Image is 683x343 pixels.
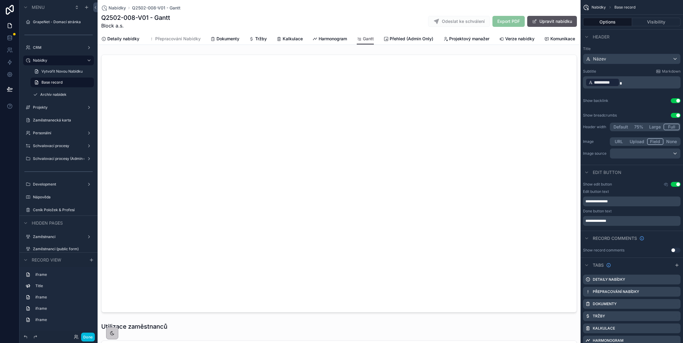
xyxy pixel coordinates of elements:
[583,46,681,51] label: Title
[149,33,201,45] a: Přepracování Nabídky
[593,314,605,319] label: Tržby
[35,317,89,322] label: iframe
[593,56,606,62] span: Název
[35,272,89,277] label: iframe
[319,36,347,42] span: Harmonogram
[647,138,664,145] button: Field
[155,36,201,42] span: Přepracování Nabídky
[593,169,621,175] span: Edit button
[33,58,82,63] label: Nabídky
[32,257,61,263] span: Record view
[313,33,347,45] a: Harmonogram
[583,18,632,26] button: Options
[614,5,635,10] span: Base record
[210,33,239,45] a: Dokumenty
[544,33,575,45] a: Komunikace
[33,118,90,123] label: Zaměstnanecká karta
[277,33,303,45] a: Kalkulace
[33,247,90,251] label: Zaměstnanci (public form)
[550,36,575,42] span: Komunikace
[101,13,170,22] h1: Q2502-008-V01 - Gantt
[384,33,433,45] a: Přehled (Admin Only)
[33,234,82,239] a: Zaměstnanci
[583,197,681,206] div: scrollable content
[101,5,126,11] a: Nabídky
[32,220,63,226] span: Hidden pages
[33,131,82,135] label: Personální
[101,22,170,29] span: Block a.s.
[663,124,680,130] button: Full
[583,216,681,226] div: scrollable content
[363,36,374,42] span: Gantt
[592,5,606,10] span: Nabídky
[35,295,89,300] label: iframe
[583,182,612,187] label: Show edit button
[30,78,94,87] a: Base record
[41,80,63,85] span: Base record
[81,333,95,341] button: Done
[33,156,84,161] label: Schvalovací procesy (Admin only - dev)
[101,33,139,45] a: Detaily nabídky
[40,92,90,97] a: Archív nabídek
[583,69,596,74] label: Subtitle
[33,195,90,200] label: Nápověda
[249,33,267,45] a: Tržby
[443,33,489,45] a: Projektový manažer
[662,69,681,74] span: Markdown
[583,151,607,156] label: Image source
[449,36,489,42] span: Projektový manažer
[583,125,607,129] label: Header width
[593,301,617,306] label: Dokumenty
[593,289,639,294] label: Přepracování Nabídky
[593,277,625,282] label: Detaily nabídky
[527,16,577,27] button: Upravit nabídku
[33,105,82,110] label: Projekty
[593,326,615,331] label: Kalkulace
[357,33,374,45] a: Gantt
[33,20,90,24] label: GrapeNet - Domací stránka
[631,124,646,130] button: 75%
[109,5,126,11] span: Nabídky
[390,36,433,42] span: Přehled (Admin Only)
[216,36,239,42] span: Dokumenty
[505,36,535,42] span: Verze nabídky
[499,33,535,45] a: Verze nabídky
[611,138,627,145] button: URL
[33,143,82,148] label: Schvalovací procesy
[583,189,609,194] label: Edit button text
[583,113,617,118] div: Show breadcrumbs
[656,69,681,74] a: Markdown
[132,5,181,11] a: Q2502-008-V01 - Gantt
[35,283,89,288] label: Title
[32,4,45,10] span: Menu
[33,208,90,212] label: Ceník Položek & Profesí
[107,36,139,42] span: Detaily nabídky
[583,76,681,88] div: scrollable content
[20,267,98,331] div: scrollable content
[41,69,83,74] span: Vytvořit Novou Nabídku
[583,98,608,103] div: Show backlink
[30,67,94,76] a: Vytvořit Novou Nabídku
[583,209,612,214] label: Done button text
[627,138,647,145] button: Upload
[583,139,607,144] label: Image
[583,54,681,64] button: Název
[33,45,82,50] label: CRM
[646,124,663,130] button: Large
[33,182,82,187] label: Development
[35,306,89,311] label: iframe
[283,36,303,42] span: Kalkulace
